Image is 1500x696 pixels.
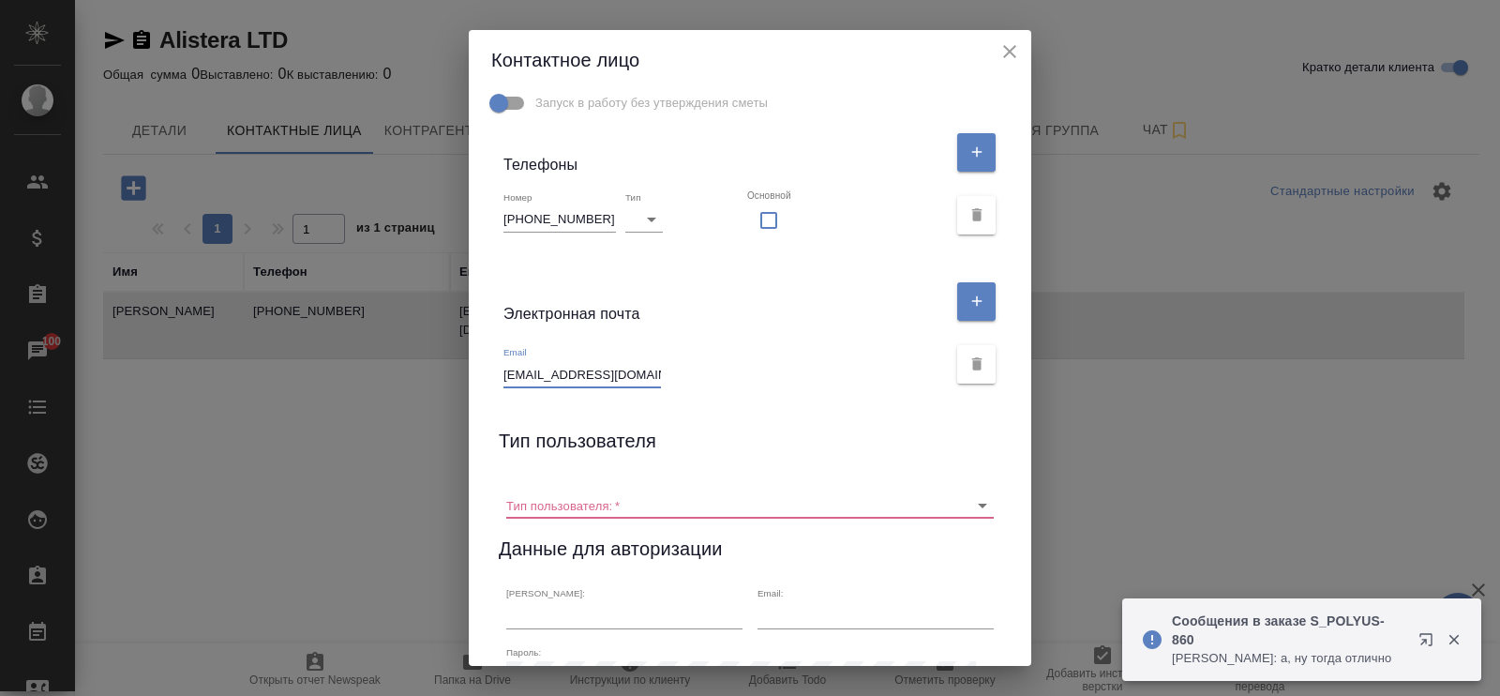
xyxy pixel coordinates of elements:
[503,192,532,202] label: Номер
[747,191,791,201] p: Основной
[1172,649,1406,668] p: [PERSON_NAME]: а, ну тогда отлично
[957,345,996,384] button: Удалить
[969,492,996,519] button: Open
[503,129,947,176] div: Телефоны
[957,196,996,235] button: Удалить
[535,94,768,113] span: Запуск в работу без утверждения сметы
[757,589,784,598] label: Email:
[491,50,639,70] span: Контактное лицо
[506,589,585,598] label: [PERSON_NAME]:
[499,426,656,456] h6: Тип пользователя
[996,38,1024,66] button: close
[499,534,723,564] span: Данные для авторизации
[957,133,996,172] button: Редактировать
[1172,612,1406,649] p: Сообщения в заказе S_POLYUS-860
[625,192,641,202] label: Тип
[1434,631,1473,648] button: Закрыть
[1407,621,1452,666] button: Открыть в новой вкладке
[503,278,947,325] div: Электронная почта
[503,348,527,357] label: Email
[957,282,996,321] button: Редактировать
[506,647,541,657] label: Пароль:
